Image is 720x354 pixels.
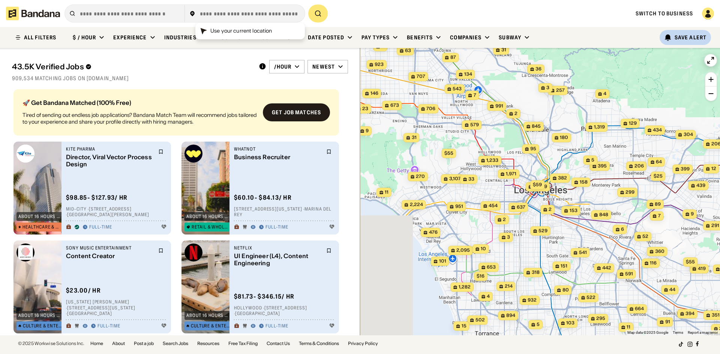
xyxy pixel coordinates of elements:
span: 3 [507,234,510,240]
span: 351 [712,312,720,318]
div: Full-time [97,323,120,329]
span: 63 [405,48,411,54]
div: Content Creator [66,252,154,260]
span: 637 [517,204,525,211]
div: $ / hour [73,34,96,41]
span: 257 [556,87,565,94]
div: [US_STATE] [PERSON_NAME] · [STREET_ADDRESS][US_STATE] · [GEOGRAPHIC_DATA] [66,299,166,317]
span: 502 [475,317,485,323]
div: /hour [274,63,292,70]
span: 360 [655,248,664,255]
a: Terms (opens in new tab) [673,330,683,335]
span: 7 [474,92,476,99]
span: 291 [711,223,719,229]
div: Culture & Entertainment [23,324,62,328]
img: Sony Music Entertainment logo [16,243,34,261]
span: 44 [669,287,675,293]
span: 382 [558,175,567,181]
span: 395 [598,163,607,169]
span: 454 [489,203,498,209]
span: 707 [417,73,425,80]
a: Contact Us [267,341,290,346]
div: Kite Pharma [66,146,154,152]
span: 31 [501,47,506,53]
span: 442 [602,265,611,271]
img: Whatnot logo [184,145,202,163]
div: Business Recruiter [234,154,322,161]
span: 31 [412,134,417,141]
div: Save Alert [675,34,706,41]
a: About [112,341,125,346]
span: $25 [654,173,663,179]
span: 476 [429,229,438,236]
span: 129 [629,120,637,127]
span: 270 [416,173,425,180]
span: 439 [696,182,705,189]
div: about 16 hours ago [18,313,62,318]
div: Healthcare & Mental Health [22,225,62,229]
span: 6 [621,226,624,233]
div: $ 98.85 - $127.93 / hr [66,194,127,202]
a: Resources [197,341,219,346]
div: Newest [312,63,335,70]
span: 214 [505,283,513,290]
span: 664 [635,306,644,312]
span: $55 [444,150,453,156]
span: 3,107 [449,176,461,182]
div: $ 60.10 - $84.13 / hr [234,194,292,202]
span: 5 [591,157,594,163]
span: 91 [665,319,670,325]
div: Get job matches [272,110,321,115]
span: 923 [375,61,384,68]
img: Kite Pharma logo [16,145,34,163]
div: [STREET_ADDRESS][US_STATE] · Marina del Rey [234,206,334,218]
span: 89 [655,201,661,208]
span: 591 [625,271,633,277]
a: Privacy Policy [348,341,378,346]
div: ALL FILTERS [24,35,56,40]
span: 134 [464,71,472,78]
a: Switch to Business [636,10,693,17]
span: 12 [711,166,716,172]
span: 2 [381,43,384,50]
span: $55 [686,259,695,264]
span: 399 [681,166,690,172]
div: about 16 hours ago [186,214,230,219]
span: Map data ©2025 Google [627,330,668,335]
div: 43.5K Verified Jobs [12,62,253,71]
span: 318 [532,269,540,276]
span: 951 [455,203,463,210]
span: 10 [481,246,486,252]
span: 3 [546,85,549,91]
div: Retail & Wholesale [192,225,230,229]
span: 2,095 [456,247,470,254]
span: 2 [514,111,517,117]
span: 6,079 [534,184,547,190]
span: 80 [562,287,569,293]
span: 299 [625,189,634,196]
span: 9 [691,211,694,217]
div: Netflix [234,245,322,251]
span: 2 [503,217,506,223]
div: 🚀 Get Bandana Matched (100% Free) [22,100,257,106]
div: Full-time [265,323,288,329]
span: 87 [450,54,456,61]
div: Date Posted [308,34,344,41]
span: 15 [462,323,466,329]
img: Google [362,326,387,335]
span: 1,971 [506,171,516,177]
span: 36 [535,66,541,72]
span: 103 [566,320,574,326]
div: Full-time [265,224,288,230]
div: Companies [450,34,481,41]
div: Full-time [89,224,112,230]
div: Hollywood · [STREET_ADDRESS] · [GEOGRAPHIC_DATA] [234,305,334,317]
a: Terms & Conditions [299,341,339,346]
span: 206 [634,163,644,169]
span: 180 [560,134,568,141]
span: 23 [362,106,368,112]
span: 848 [599,212,608,218]
div: about 16 hours ago [186,313,230,318]
span: 434 [653,127,662,133]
